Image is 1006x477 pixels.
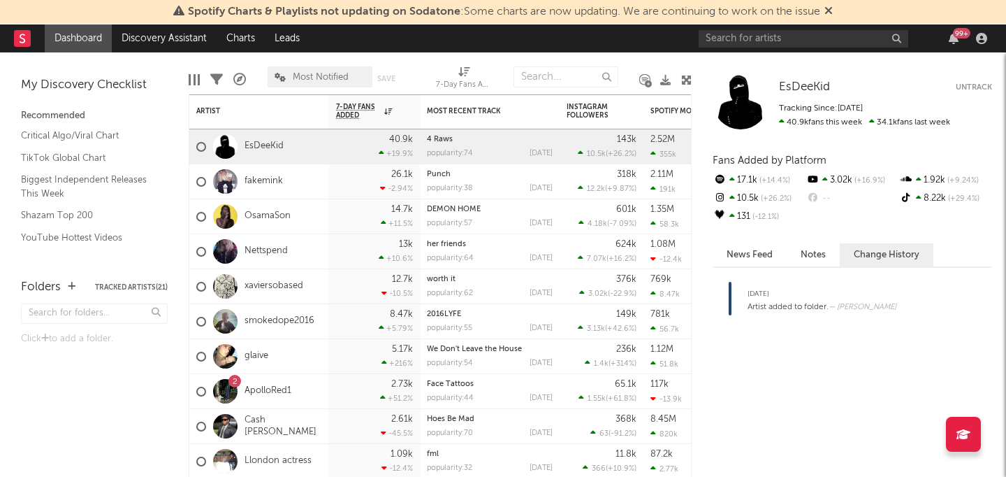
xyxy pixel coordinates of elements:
div: ( ) [578,394,636,403]
span: 63 [599,430,608,438]
div: +51.2 % [380,394,413,403]
div: Hoes Be Mad [427,415,553,423]
a: We Don't Leave the House [427,346,522,353]
input: Search for folders... [21,304,168,324]
a: glaive [245,350,268,362]
div: ( ) [583,464,636,473]
div: 2016LYFE [427,311,553,318]
input: Search for artists [699,30,908,48]
a: 2016LYFE [427,311,461,318]
div: [DATE] [530,394,553,402]
div: 820k [650,429,678,439]
span: -91.2 % [611,430,634,438]
div: 131 [713,208,805,226]
div: ( ) [578,254,636,263]
div: 236k [616,345,636,354]
a: xaviersobased [245,280,303,292]
button: Tracked Artists(21) [95,284,168,291]
div: 769k [650,275,671,284]
div: DEMON HOME [427,206,553,213]
div: Face Tattoos [427,380,553,388]
div: 8.22k [899,190,992,208]
div: We Don't Leave the House [427,346,553,353]
span: Dismiss [824,6,833,17]
span: +16.2 % [608,255,634,263]
div: popularity: 57 [427,220,472,227]
a: EsDeeKid [245,141,284,152]
div: -13.9k [650,394,682,404]
a: YouTube Hottest Videos [21,230,154,245]
div: popularity: 54 [427,359,473,367]
div: 2.77k [650,464,678,474]
div: 8.47k [650,290,680,299]
div: 4 Raws [427,136,553,143]
span: 7.07k [587,255,606,263]
div: 58.3k [650,220,679,229]
div: ( ) [578,184,636,193]
span: 3.02k [588,290,608,298]
div: 17.1k [713,171,805,190]
span: 3.13k [587,325,605,333]
a: fml [427,450,439,458]
div: Most Recent Track [427,107,532,115]
div: ( ) [585,359,636,368]
div: +19.9 % [379,149,413,158]
a: 4 Raws [427,136,453,143]
div: [DATE] [530,290,553,297]
button: Untrack [956,80,992,94]
div: 1.35M [650,205,674,214]
div: +5.79 % [379,324,413,333]
div: [DATE] [748,285,896,302]
div: 376k [616,275,636,284]
div: Folders [21,279,61,296]
span: 1.55k [588,395,606,403]
a: Dashboard [45,24,112,52]
span: +16.9 % [852,177,885,185]
div: Recommended [21,108,168,124]
span: +9.24 % [945,177,979,185]
span: -12.1 % [750,213,779,221]
span: +314 % [611,360,634,368]
a: TikTok Global Chart [21,150,154,166]
a: OsamaSon [245,211,291,222]
div: +10.6 % [379,254,413,263]
div: popularity: 55 [427,325,472,332]
div: 1.12M [650,345,673,354]
div: +11.5 % [381,219,413,228]
div: 51.8k [650,359,678,369]
span: 40.9k fans this week [779,118,862,127]
div: 12.7k [392,275,413,284]
div: ( ) [578,149,636,158]
div: Instagram Followers [567,103,615,120]
div: 7-Day Fans Added (7-Day Fans Added) [436,59,492,100]
div: 781k [650,310,670,319]
span: +9.87 % [607,185,634,193]
div: 40.9k [389,135,413,144]
div: popularity: 64 [427,255,474,262]
a: Llondon actress [245,455,312,467]
span: +42.6 % [607,325,634,333]
div: [DATE] [530,185,553,192]
span: 34.1k fans last week [779,118,950,127]
div: Artist [196,107,301,115]
div: 1.92k [899,171,992,190]
div: 8.45M [650,415,676,424]
div: -12.4k [650,255,682,264]
div: 99 + [953,28,970,38]
div: [DATE] [530,325,553,332]
div: 368k [615,415,636,424]
div: [DATE] [530,464,553,472]
div: -12.4 % [381,464,413,473]
div: 10.5k [713,190,805,208]
div: Click to add a folder. [21,331,168,348]
div: [DATE] [530,220,553,227]
span: +10.9 % [608,465,634,473]
div: popularity: 70 [427,429,473,437]
button: Save [377,75,395,83]
div: 3.02k [805,171,898,190]
span: EsDeeKid [779,81,830,93]
span: +14.4 % [757,177,790,185]
div: 87.2k [650,450,673,459]
div: fml [427,450,553,458]
span: +26.2 % [759,195,792,203]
